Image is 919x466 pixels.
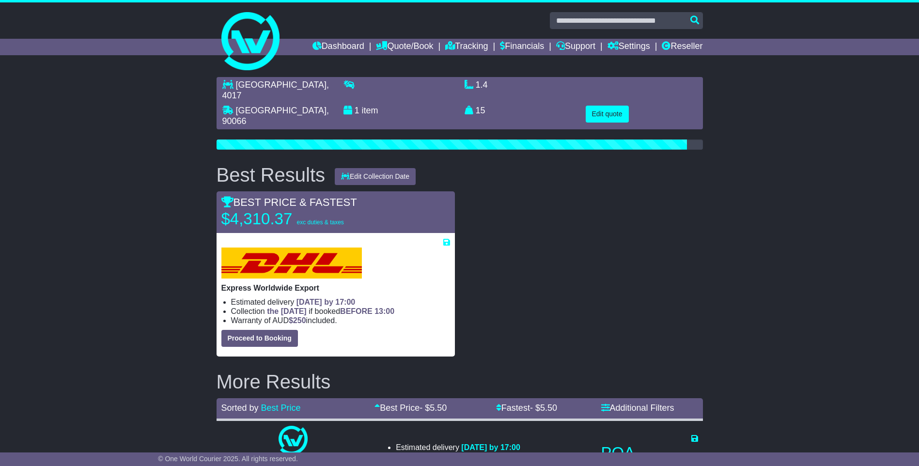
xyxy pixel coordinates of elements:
[601,403,674,413] a: Additional Filters
[476,106,485,115] span: 15
[476,80,488,90] span: 1.4
[296,219,343,226] span: exc duties & taxes
[461,443,520,451] span: [DATE] by 17:00
[601,443,698,463] p: POA
[430,403,447,413] span: 5.50
[293,316,306,325] span: 250
[530,403,557,413] span: - $
[236,106,327,115] span: [GEOGRAPHIC_DATA]
[376,39,433,55] a: Quote/Book
[496,403,557,413] a: Fastest- $5.50
[396,443,520,452] li: Estimated delivery
[662,39,702,55] a: Reseller
[158,455,298,463] span: © One World Courier 2025. All rights reserved.
[420,403,447,413] span: - $
[231,297,450,307] li: Estimated delivery
[231,316,450,325] li: Warranty of AUD included.
[221,283,450,293] p: Express Worldwide Export
[586,106,629,123] button: Edit quote
[261,403,301,413] a: Best Price
[340,307,373,315] span: BEFORE
[267,307,306,315] span: the [DATE]
[355,106,359,115] span: 1
[445,39,488,55] a: Tracking
[222,106,329,126] span: , 90066
[500,39,544,55] a: Financials
[374,403,447,413] a: Best Price- $5.50
[607,39,650,55] a: Settings
[335,168,416,185] button: Edit Collection Date
[374,307,394,315] span: 13:00
[296,298,356,306] span: [DATE] by 17:00
[279,426,308,455] img: One World Courier: Seafreight Export (quotes take 24-72 hours)
[231,307,450,316] li: Collection
[221,196,357,208] span: BEST PRICE & FASTEST
[212,164,330,186] div: Best Results
[221,209,344,229] p: $4,310.37
[312,39,364,55] a: Dashboard
[221,403,259,413] span: Sorted by
[267,307,394,315] span: if booked
[217,371,703,392] h2: More Results
[556,39,595,55] a: Support
[362,106,378,115] span: item
[221,330,298,347] button: Proceed to Booking
[221,248,362,279] img: DHL: Express Worldwide Export
[540,403,557,413] span: 5.50
[236,80,327,90] span: [GEOGRAPHIC_DATA]
[289,316,306,325] span: $
[222,80,329,100] span: , 4017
